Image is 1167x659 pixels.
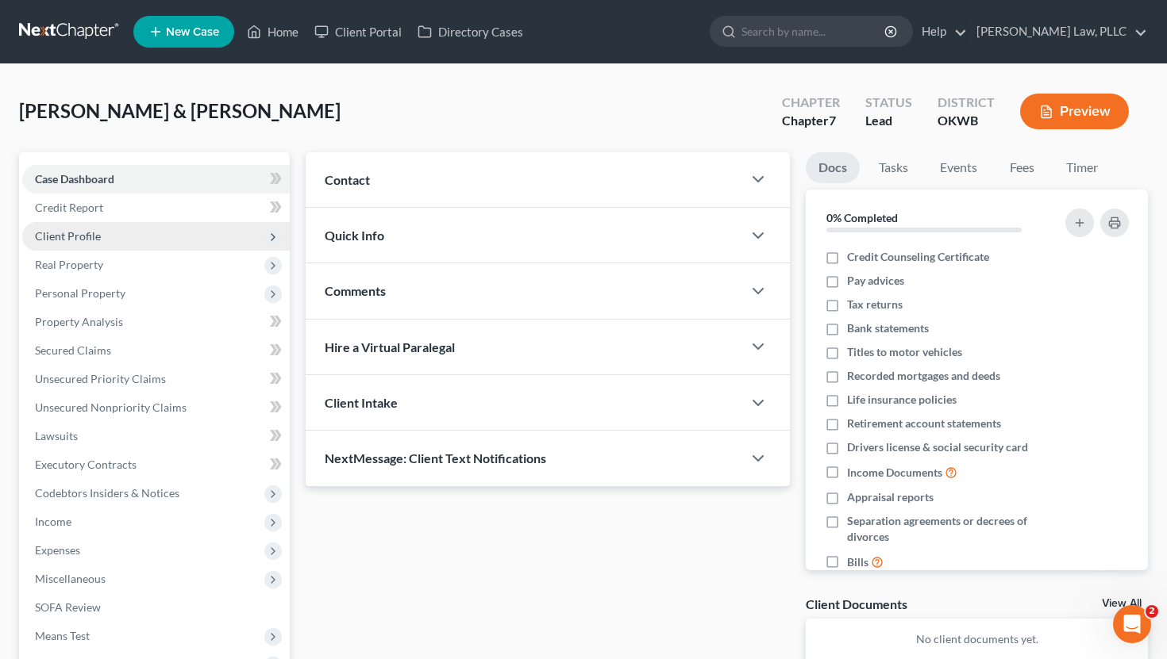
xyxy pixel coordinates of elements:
[1102,598,1142,609] a: View All
[806,596,907,612] div: Client Documents
[35,172,114,186] span: Case Dashboard
[847,439,1028,455] span: Drivers license & social security card
[829,113,836,128] span: 7
[22,422,290,450] a: Lawsuits
[35,258,103,271] span: Real Property
[35,515,71,528] span: Income
[35,372,166,385] span: Unsecured Priority Claims
[19,99,341,122] span: [PERSON_NAME] & [PERSON_NAME]
[35,315,123,328] span: Property Analysis
[325,283,386,298] span: Comments
[865,94,912,112] div: Status
[325,339,455,354] span: Hire a Virtual Paralegal
[410,17,531,46] a: Directory Cases
[22,165,290,193] a: Case Dashboard
[914,17,967,46] a: Help
[1053,152,1111,183] a: Timer
[865,112,912,130] div: Lead
[35,543,80,557] span: Expenses
[847,297,903,312] span: Tax returns
[22,336,290,365] a: Secured Claims
[969,17,1147,46] a: [PERSON_NAME] Law, PLLC
[847,513,1049,545] span: Separation agreements or decrees of divorces
[818,631,1135,647] p: No client documents yet.
[847,320,929,336] span: Bank statements
[35,286,125,300] span: Personal Property
[22,308,290,336] a: Property Analysis
[996,152,1047,183] a: Fees
[826,211,898,224] strong: 0% Completed
[22,593,290,622] a: SOFA Review
[847,368,1000,384] span: Recorded mortgages and deeds
[35,400,187,414] span: Unsecured Nonpriority Claims
[927,152,990,183] a: Events
[938,112,995,130] div: OKWB
[35,600,101,614] span: SOFA Review
[22,193,290,222] a: Credit Report
[847,416,1001,431] span: Retirement account statements
[847,392,957,408] span: Life insurance policies
[22,365,290,393] a: Unsecured Priority Claims
[325,228,384,243] span: Quick Info
[938,94,995,112] div: District
[35,486,179,500] span: Codebtors Insiders & Notices
[847,249,989,265] span: Credit Counseling Certificate
[22,393,290,422] a: Unsecured Nonpriority Claims
[166,26,219,38] span: New Case
[35,229,101,243] span: Client Profile
[806,152,860,183] a: Docs
[1020,94,1129,129] button: Preview
[1146,605,1158,618] span: 2
[35,629,90,642] span: Means Test
[1113,605,1151,643] iframe: Intercom live chat
[847,344,962,360] span: Titles to motor vehicles
[741,17,887,46] input: Search by name...
[866,152,921,183] a: Tasks
[239,17,306,46] a: Home
[325,450,546,466] span: NextMessage: Client Text Notifications
[35,429,78,443] span: Lawsuits
[325,172,370,187] span: Contact
[782,112,840,130] div: Chapter
[847,489,934,505] span: Appraisal reports
[35,458,137,471] span: Executory Contracts
[35,343,111,357] span: Secured Claims
[847,465,942,481] span: Income Documents
[847,273,904,289] span: Pay advices
[782,94,840,112] div: Chapter
[306,17,410,46] a: Client Portal
[325,395,398,410] span: Client Intake
[35,201,103,214] span: Credit Report
[35,572,106,585] span: Miscellaneous
[847,554,869,570] span: Bills
[22,450,290,479] a: Executory Contracts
